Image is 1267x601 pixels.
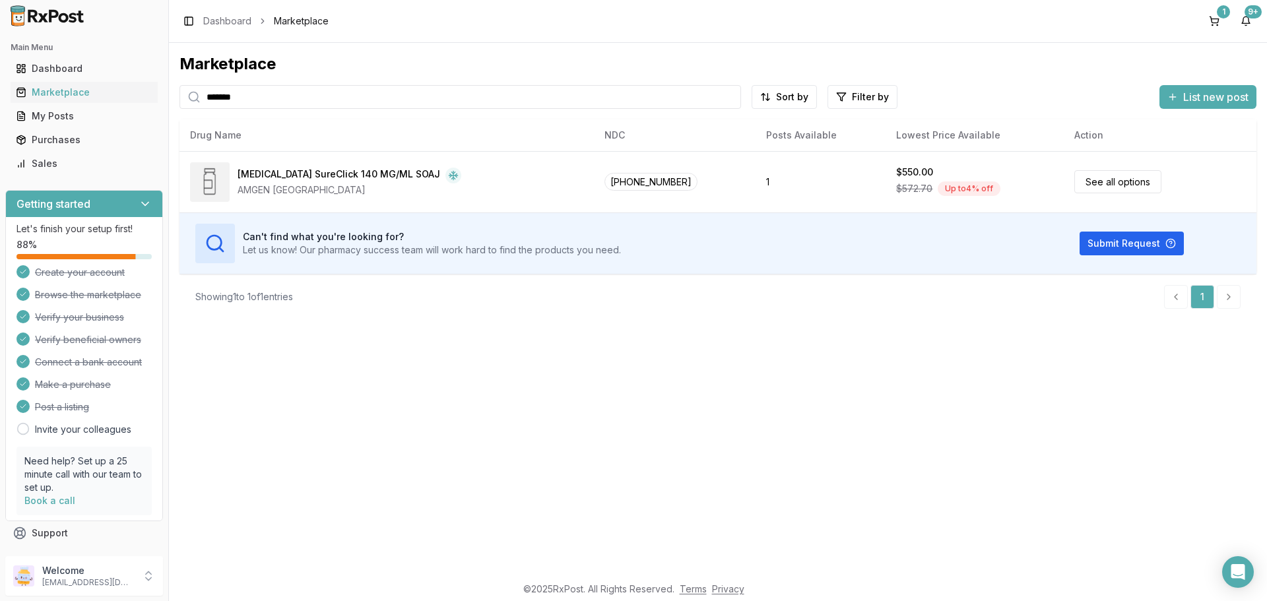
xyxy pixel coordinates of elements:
[5,153,163,174] button: Sales
[1164,285,1241,309] nav: pagination
[13,565,34,586] img: User avatar
[11,42,158,53] h2: Main Menu
[1235,11,1256,32] button: 9+
[42,564,134,577] p: Welcome
[11,80,158,104] a: Marketplace
[16,62,152,75] div: Dashboard
[852,90,889,104] span: Filter by
[11,152,158,175] a: Sales
[5,82,163,103] button: Marketplace
[752,85,817,109] button: Sort by
[5,545,163,569] button: Feedback
[35,423,131,436] a: Invite your colleagues
[11,128,158,152] a: Purchases
[238,168,440,183] div: [MEDICAL_DATA] SureClick 140 MG/ML SOAJ
[35,400,89,414] span: Post a listing
[35,356,142,369] span: Connect a bank account
[604,173,698,191] span: [PHONE_NUMBER]
[35,266,125,279] span: Create your account
[24,495,75,506] a: Book a call
[828,85,897,109] button: Filter by
[11,57,158,80] a: Dashboard
[938,181,1000,196] div: Up to 4 % off
[1217,5,1230,18] div: 1
[680,583,707,594] a: Terms
[32,550,77,563] span: Feedback
[5,58,163,79] button: Dashboard
[179,119,594,151] th: Drug Name
[35,311,124,324] span: Verify your business
[190,162,230,202] img: Repatha SureClick 140 MG/ML SOAJ
[1064,119,1256,151] th: Action
[203,15,251,28] a: Dashboard
[16,157,152,170] div: Sales
[24,455,144,494] p: Need help? Set up a 25 minute call with our team to set up.
[5,129,163,150] button: Purchases
[1159,92,1256,105] a: List new post
[1074,170,1161,193] a: See all options
[756,151,886,212] td: 1
[896,182,932,195] span: $572.70
[179,53,1256,75] div: Marketplace
[5,521,163,545] button: Support
[1204,11,1225,32] button: 1
[274,15,329,28] span: Marketplace
[776,90,808,104] span: Sort by
[1245,5,1262,18] div: 9+
[1190,285,1214,309] a: 1
[5,106,163,127] button: My Posts
[243,243,621,257] p: Let us know! Our pharmacy success team will work hard to find the products you need.
[195,290,293,303] div: Showing 1 to 1 of 1 entries
[896,166,933,179] div: $550.00
[756,119,886,151] th: Posts Available
[243,230,621,243] h3: Can't find what you're looking for?
[16,222,152,236] p: Let's finish your setup first!
[5,5,90,26] img: RxPost Logo
[16,238,37,251] span: 88 %
[35,288,141,301] span: Browse the marketplace
[594,119,756,151] th: NDC
[16,86,152,99] div: Marketplace
[712,583,744,594] a: Privacy
[11,104,158,128] a: My Posts
[1159,85,1256,109] button: List new post
[238,183,461,197] div: AMGEN [GEOGRAPHIC_DATA]
[1183,89,1249,105] span: List new post
[886,119,1063,151] th: Lowest Price Available
[16,196,90,212] h3: Getting started
[1080,232,1184,255] button: Submit Request
[35,378,111,391] span: Make a purchase
[16,133,152,146] div: Purchases
[42,577,134,588] p: [EMAIL_ADDRESS][DOMAIN_NAME]
[16,110,152,123] div: My Posts
[203,15,329,28] nav: breadcrumb
[35,333,141,346] span: Verify beneficial owners
[1222,556,1254,588] div: Open Intercom Messenger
